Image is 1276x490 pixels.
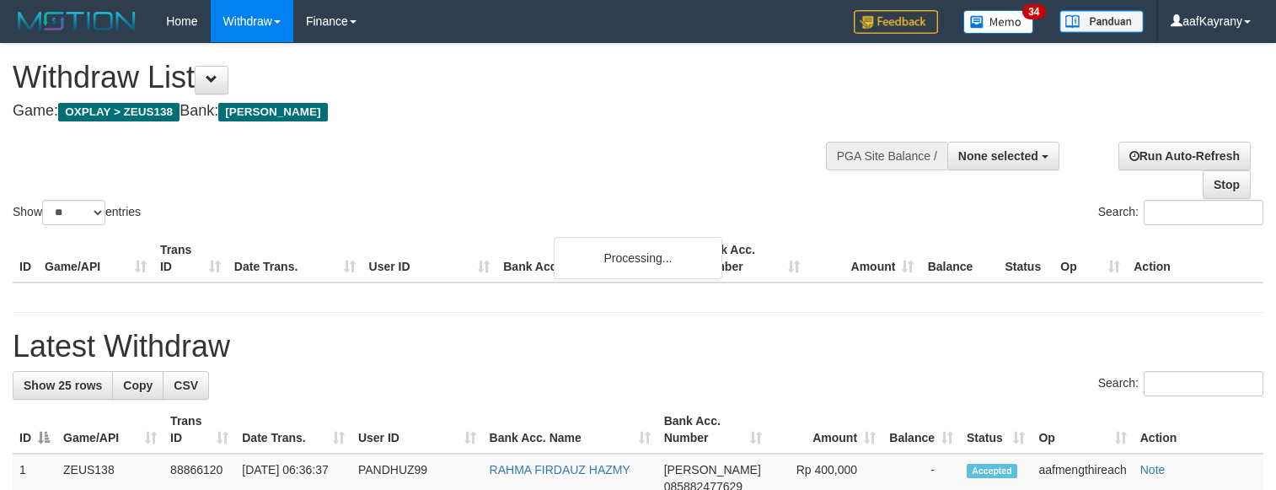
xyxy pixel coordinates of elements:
a: CSV [163,371,209,400]
span: Copy [123,379,153,392]
span: 34 [1022,4,1045,19]
label: Show entries [13,200,141,225]
img: Feedback.jpg [854,10,938,34]
label: Search: [1098,371,1263,396]
th: Trans ID [153,234,228,283]
button: None selected [947,142,1059,170]
h1: Withdraw List [13,61,834,94]
th: Action [1127,234,1263,283]
th: Amount: activate to sort column ascending [769,406,882,454]
th: Op: activate to sort column ascending [1032,406,1133,454]
th: Game/API [38,234,153,283]
span: OXPLAY > ZEUS138 [58,103,180,121]
th: User ID [362,234,497,283]
th: Bank Acc. Name: activate to sort column ascending [483,406,657,454]
label: Search: [1098,200,1263,225]
div: PGA Site Balance / [826,142,947,170]
th: Date Trans.: activate to sort column ascending [235,406,351,454]
a: RAHMA FIRDAUZ HAZMY [490,463,630,477]
th: Bank Acc. Number [692,234,807,283]
th: Bank Acc. Number: activate to sort column ascending [657,406,769,454]
th: User ID: activate to sort column ascending [351,406,483,454]
span: CSV [174,379,198,392]
th: Bank Acc. Name [496,234,691,283]
th: Game/API: activate to sort column ascending [56,406,164,454]
a: Stop [1203,170,1251,199]
a: Show 25 rows [13,371,113,400]
input: Search: [1144,371,1263,396]
img: panduan.png [1059,10,1144,33]
th: Trans ID: activate to sort column ascending [164,406,235,454]
th: Op [1054,234,1127,283]
span: [PERSON_NAME] [218,103,327,121]
a: Copy [112,371,164,400]
a: Run Auto-Refresh [1118,142,1251,170]
input: Search: [1144,200,1263,225]
div: Processing... [554,237,722,279]
span: Show 25 rows [24,379,102,392]
h4: Game: Bank: [13,103,834,120]
h1: Latest Withdraw [13,330,1263,363]
img: MOTION_logo.png [13,8,141,34]
span: [PERSON_NAME] [664,463,761,477]
a: Note [1140,463,1166,477]
th: ID [13,234,38,283]
th: ID: activate to sort column descending [13,406,56,454]
th: Balance [920,234,998,283]
th: Amount [807,234,921,283]
span: Accepted [967,464,1017,478]
th: Date Trans. [228,234,362,283]
img: Button%20Memo.svg [963,10,1034,34]
select: Showentries [42,200,105,225]
th: Status [998,234,1054,283]
span: None selected [958,149,1038,163]
th: Status: activate to sort column ascending [960,406,1032,454]
th: Balance: activate to sort column ascending [882,406,960,454]
th: Action [1134,406,1263,454]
